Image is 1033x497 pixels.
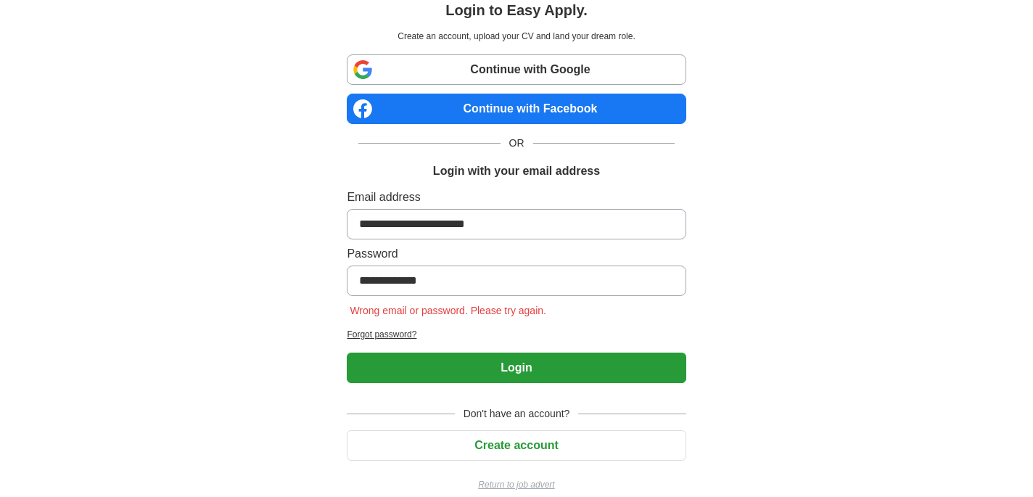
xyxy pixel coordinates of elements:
[347,439,686,451] a: Create account
[455,406,579,422] span: Don't have an account?
[501,136,533,151] span: OR
[347,328,686,341] a: Forgot password?
[350,30,683,43] p: Create an account, upload your CV and land your dream role.
[347,189,686,206] label: Email address
[347,305,549,316] span: Wrong email or password. Please try again.
[347,54,686,85] a: Continue with Google
[347,94,686,124] a: Continue with Facebook
[433,163,600,180] h1: Login with your email address
[347,245,686,263] label: Password
[347,430,686,461] button: Create account
[347,478,686,491] a: Return to job advert
[347,353,686,383] button: Login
